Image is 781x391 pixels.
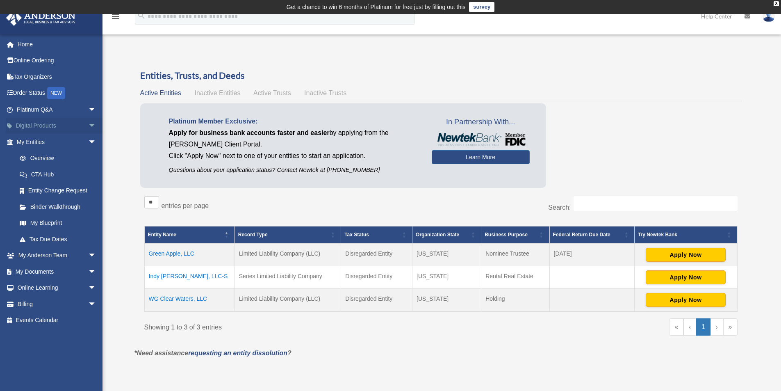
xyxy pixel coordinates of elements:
[287,2,466,12] div: Get a chance to win 6 months of Platinum for free just by filling out this
[412,243,481,266] td: [US_STATE]
[235,243,341,266] td: Limited Liability Company (LLC)
[6,134,105,150] a: My Entitiesarrow_drop_down
[11,215,105,231] a: My Blueprint
[481,289,549,312] td: Holding
[140,89,181,96] span: Active Entities
[137,11,146,20] i: search
[669,318,683,336] a: First
[6,247,109,264] a: My Anderson Teamarrow_drop_down
[6,312,109,329] a: Events Calendar
[111,14,121,21] a: menu
[140,69,742,82] h3: Entities, Trusts, and Deeds
[169,127,419,150] p: by applying from the [PERSON_NAME] Client Portal.
[6,85,109,102] a: Order StatusNEW
[235,226,341,244] th: Record Type: Activate to sort
[696,318,710,336] a: 1
[6,53,109,69] a: Online Ordering
[549,243,634,266] td: [DATE]
[144,289,235,312] td: WG Clear Waters, LLC
[11,183,105,199] a: Entity Change Request
[88,280,105,297] span: arrow_drop_down
[485,232,528,238] span: Business Purpose
[11,150,100,167] a: Overview
[432,116,530,129] span: In Partnership With...
[88,118,105,135] span: arrow_drop_down
[412,226,481,244] th: Organization State: Activate to sort
[88,263,105,280] span: arrow_drop_down
[6,101,109,118] a: Platinum Q&Aarrow_drop_down
[436,133,526,146] img: NewtekBankLogoSM.png
[481,243,549,266] td: Nominee Trustee
[235,266,341,289] td: Series Limited Liability Company
[432,150,530,164] a: Learn More
[88,247,105,264] span: arrow_drop_down
[6,280,109,296] a: Online Learningarrow_drop_down
[646,270,726,284] button: Apply Now
[235,289,341,312] td: Limited Liability Company (LLC)
[6,263,109,280] a: My Documentsarrow_drop_down
[344,232,369,238] span: Tax Status
[341,226,412,244] th: Tax Status: Activate to sort
[304,89,346,96] span: Inactive Trusts
[238,232,268,238] span: Record Type
[11,166,105,183] a: CTA Hub
[763,10,775,22] img: User Pic
[341,289,412,312] td: Disregarded Entity
[169,116,419,127] p: Platinum Member Exclusive:
[88,101,105,118] span: arrow_drop_down
[11,199,105,215] a: Binder Walkthrough
[412,289,481,312] td: [US_STATE]
[723,318,738,336] a: Last
[646,248,726,262] button: Apply Now
[148,232,176,238] span: Entity Name
[6,36,109,53] a: Home
[481,226,549,244] th: Business Purpose: Activate to sort
[4,10,78,26] img: Anderson Advisors Platinum Portal
[481,266,549,289] td: Rental Real Estate
[253,89,291,96] span: Active Trusts
[553,232,610,238] span: Federal Return Due Date
[162,202,209,209] label: entries per page
[188,350,287,357] a: requesting an entity dissolution
[683,318,696,336] a: Previous
[6,69,109,85] a: Tax Organizers
[169,129,330,136] span: Apply for business bank accounts faster and easier
[88,296,105,313] span: arrow_drop_down
[774,1,779,6] div: close
[634,226,737,244] th: Try Newtek Bank : Activate to sort
[144,226,235,244] th: Entity Name: Activate to invert sorting
[548,204,571,211] label: Search:
[6,118,109,134] a: Digital Productsarrow_drop_down
[412,266,481,289] td: [US_STATE]
[11,231,105,247] a: Tax Due Dates
[549,226,634,244] th: Federal Return Due Date: Activate to sort
[710,318,723,336] a: Next
[638,230,725,240] div: Try Newtek Bank
[341,243,412,266] td: Disregarded Entity
[169,150,419,162] p: Click "Apply Now" next to one of your entities to start an application.
[88,134,105,151] span: arrow_drop_down
[646,293,726,307] button: Apply Now
[144,318,435,333] div: Showing 1 to 3 of 3 entries
[144,266,235,289] td: Indy [PERSON_NAME], LLC-S
[47,87,65,99] div: NEW
[469,2,494,12] a: survey
[6,296,109,312] a: Billingarrow_drop_down
[169,165,419,175] p: Questions about your application status? Contact Newtek at [PHONE_NUMBER]
[194,89,240,96] span: Inactive Entities
[416,232,459,238] span: Organization State
[144,243,235,266] td: Green Apple, LLC
[341,266,412,289] td: Disregarded Entity
[111,11,121,21] i: menu
[134,350,291,357] em: *Need assistance ?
